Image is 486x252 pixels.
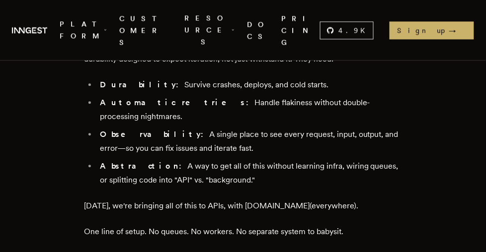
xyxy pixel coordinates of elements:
li: A single place to see every request, input, output, and error—so you can fix issues and iterate f... [97,127,402,155]
a: DOCS [247,12,269,48]
li: Handle flakiness without double-processing nightmares. [97,96,402,124]
a: PRICING [281,12,320,48]
button: PLATFORM [59,12,107,48]
p: One line of setup. No queues. No workers. No separate system to babysit. [84,225,402,239]
a: CUSTOMERS [119,12,169,48]
span: 4.9 K [338,25,371,35]
strong: Automatic retries: [100,98,254,107]
li: Survive crashes, deploys, and cold starts. [97,78,402,92]
strong: Durability: [100,80,184,89]
a: Sign up [390,21,474,39]
strong: Observability: [100,129,209,139]
p: [DATE], we're bringing all of this to APIs, with [DOMAIN_NAME](everywhere). [84,199,402,213]
strong: Abstraction: [100,161,187,171]
span: PLATFORM [59,18,107,42]
button: RESOURCES [181,12,236,48]
li: A way to get all of this without learning infra, wiring queues, or splitting code into "API" vs. ... [97,159,402,187]
span: → [449,25,466,35]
